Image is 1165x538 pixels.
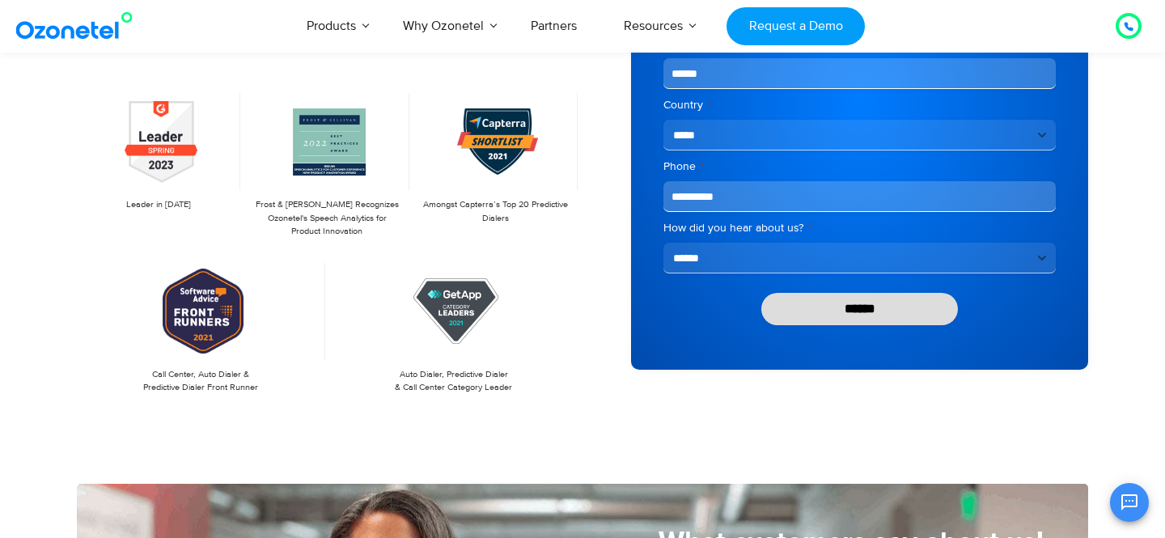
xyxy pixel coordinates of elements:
[663,159,1056,175] label: Phone
[85,368,317,395] p: Call Center, Auto Dialer & Predictive Dialer Front Runner
[85,198,232,212] p: Leader in [DATE]
[422,198,570,225] p: Amongst Capterra’s Top 20 Predictive Dialers
[727,7,865,45] a: Request a Demo
[338,368,570,395] p: Auto Dialer, Predictive Dialer & Call Center Category Leader
[1110,483,1149,522] button: Open chat
[663,97,1056,113] label: Country
[663,220,1056,236] label: How did you hear about us?
[253,198,400,239] p: Frost & [PERSON_NAME] Recognizes Ozonetel's Speech Analytics for Product Innovation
